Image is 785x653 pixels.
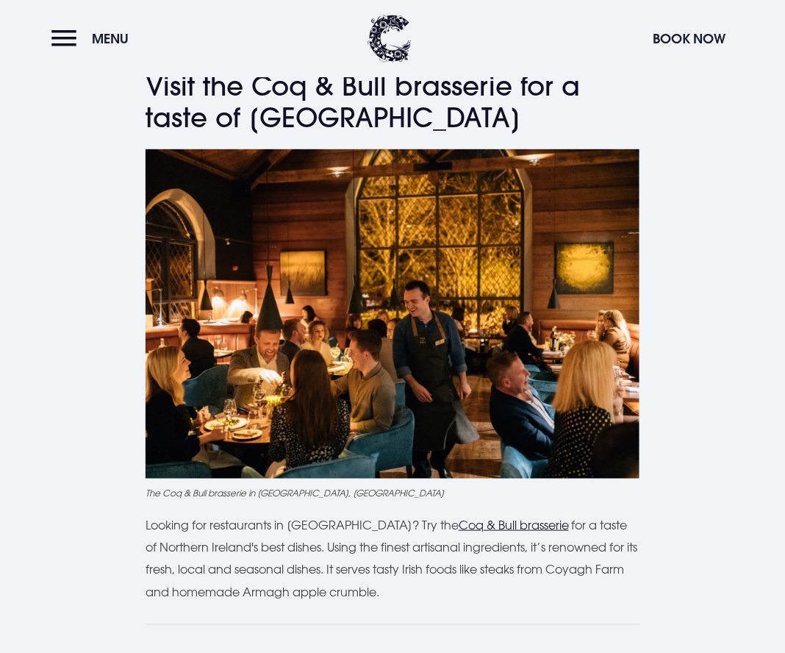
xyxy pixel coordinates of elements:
[459,518,569,532] a: Coq & Bull brasserie
[645,23,734,54] button: Book Now
[92,30,129,47] span: Menu
[146,71,639,134] h3: Visit the Coq & Bull brasserie for a taste of [GEOGRAPHIC_DATA]
[146,514,639,604] p: Looking for restaurants in [GEOGRAPHIC_DATA]? Try the for a taste of Northern Ireland's best dish...
[368,15,412,63] img: Clandeboye Lodge
[146,149,639,479] img: Diners enjoying Traditional Northern Irish food at a local restaurant
[51,23,136,54] button: Menu
[146,486,639,499] figcaption: The Coq & Bull brasserie in [GEOGRAPHIC_DATA], [GEOGRAPHIC_DATA]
